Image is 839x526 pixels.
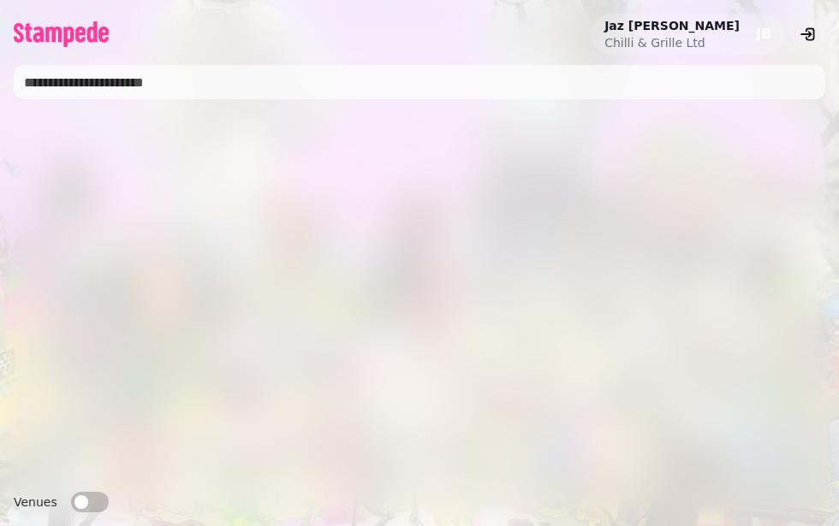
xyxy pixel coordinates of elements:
button: logout [791,17,825,51]
h2: Jaz [PERSON_NAME] [604,17,740,34]
span: JB [756,27,771,41]
label: Venues [14,492,57,512]
p: Chilli & Grille Ltd [604,34,740,51]
img: logo [14,21,109,47]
